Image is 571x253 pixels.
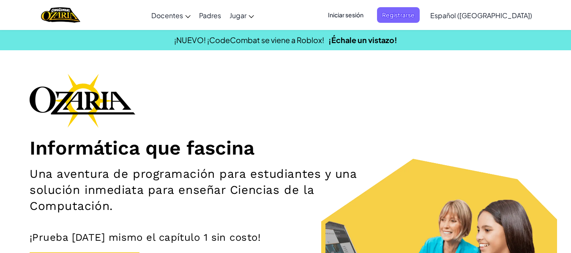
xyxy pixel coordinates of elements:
button: Registrarse [377,7,420,23]
h2: Una aventura de programación para estudiantes y una solución inmediata para enseñar Ciencias de l... [30,166,372,214]
span: Docentes [151,11,183,20]
a: Ozaria by CodeCombat logo [41,6,80,24]
a: Padres [195,4,225,27]
h1: Informática que fascina [30,136,541,160]
p: ¡Prueba [DATE] mismo el capítulo 1 sin costo! [30,231,541,244]
a: Español ([GEOGRAPHIC_DATA]) [426,4,536,27]
img: Home [41,6,80,24]
a: Jugar [225,4,258,27]
button: Iniciar sesión [323,7,369,23]
span: Español ([GEOGRAPHIC_DATA]) [430,11,532,20]
span: Jugar [229,11,246,20]
a: ¡Échale un vistazo! [328,35,397,45]
img: Ozaria branding logo [30,73,135,128]
a: Docentes [147,4,195,27]
span: ¡NUEVO! ¡CodeCombat se viene a Roblox! [174,35,324,45]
